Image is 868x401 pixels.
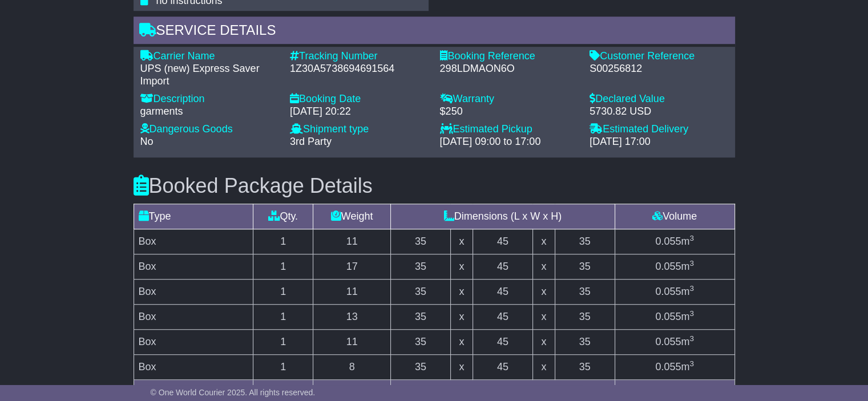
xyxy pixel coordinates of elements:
div: 1Z30A5738694691564 [290,63,429,75]
td: 35 [555,355,615,380]
div: S00256812 [590,63,728,75]
div: Warranty [440,93,579,106]
td: m [615,280,734,305]
td: 1 [253,355,313,380]
td: 45 [473,254,532,280]
td: 8 [313,355,391,380]
span: 3rd Party [290,136,332,147]
td: x [532,254,555,280]
td: 35 [391,254,451,280]
td: x [450,229,473,254]
td: 1 [253,305,313,330]
div: [DATE] 09:00 to 17:00 [440,136,579,148]
div: Estimated Pickup [440,123,579,136]
div: 5730.82 USD [590,106,728,118]
sup: 3 [689,334,694,343]
td: 1 [253,254,313,280]
td: 1 [253,229,313,254]
td: 45 [473,305,532,330]
td: m [615,305,734,330]
div: UPS (new) Express Saver Import [140,63,279,87]
td: 35 [555,229,615,254]
div: $250 [440,106,579,118]
td: 1 [253,330,313,355]
span: No [140,136,154,147]
td: Dimensions (L x W x H) [391,204,615,229]
div: Booking Reference [440,50,579,63]
td: 45 [473,280,532,305]
div: Tracking Number [290,50,429,63]
td: 45 [473,229,532,254]
td: m [615,254,734,280]
div: Shipment type [290,123,429,136]
td: 35 [391,330,451,355]
td: 13 [313,305,391,330]
td: x [532,330,555,355]
td: Box [134,229,253,254]
td: 45 [473,330,532,355]
td: Weight [313,204,391,229]
td: x [450,305,473,330]
sup: 3 [689,309,694,318]
td: 35 [555,280,615,305]
td: Box [134,280,253,305]
sup: 3 [689,234,694,242]
td: x [450,355,473,380]
div: Estimated Delivery [590,123,728,136]
span: © One World Courier 2025. All rights reserved. [151,388,316,397]
td: 11 [313,229,391,254]
sup: 3 [689,284,694,293]
sup: 3 [689,359,694,368]
div: [DATE] 17:00 [590,136,728,148]
td: 35 [391,355,451,380]
div: Carrier Name [140,50,279,63]
div: Declared Value [590,93,728,106]
td: Volume [615,204,734,229]
td: 35 [391,280,451,305]
td: x [450,254,473,280]
td: m [615,355,734,380]
td: 17 [313,254,391,280]
span: 0.055 [655,236,681,247]
td: Box [134,254,253,280]
td: 45 [473,355,532,380]
td: 35 [391,229,451,254]
td: x [532,305,555,330]
h3: Booked Package Details [134,175,735,197]
td: x [532,355,555,380]
td: 1 [253,280,313,305]
sup: 3 [689,259,694,268]
td: 35 [555,305,615,330]
span: 0.055 [655,286,681,297]
div: Service Details [134,17,735,47]
td: Box [134,330,253,355]
span: 0.055 [655,361,681,372]
td: x [532,229,555,254]
div: [DATE] 20:22 [290,106,429,118]
span: 0.055 [655,311,681,322]
td: 35 [391,305,451,330]
td: x [450,280,473,305]
div: garments [140,106,279,118]
td: 11 [313,330,391,355]
td: x [450,330,473,355]
div: Booking Date [290,93,429,106]
div: 298LDMAON6O [440,63,579,75]
td: m [615,229,734,254]
td: Qty. [253,204,313,229]
td: 35 [555,254,615,280]
td: Box [134,355,253,380]
div: Description [140,93,279,106]
td: 11 [313,280,391,305]
td: Type [134,204,253,229]
span: 0.055 [655,261,681,272]
span: 0.055 [655,336,681,347]
td: m [615,330,734,355]
td: x [532,280,555,305]
td: 35 [555,330,615,355]
div: Customer Reference [590,50,728,63]
td: Box [134,305,253,330]
div: Dangerous Goods [140,123,279,136]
